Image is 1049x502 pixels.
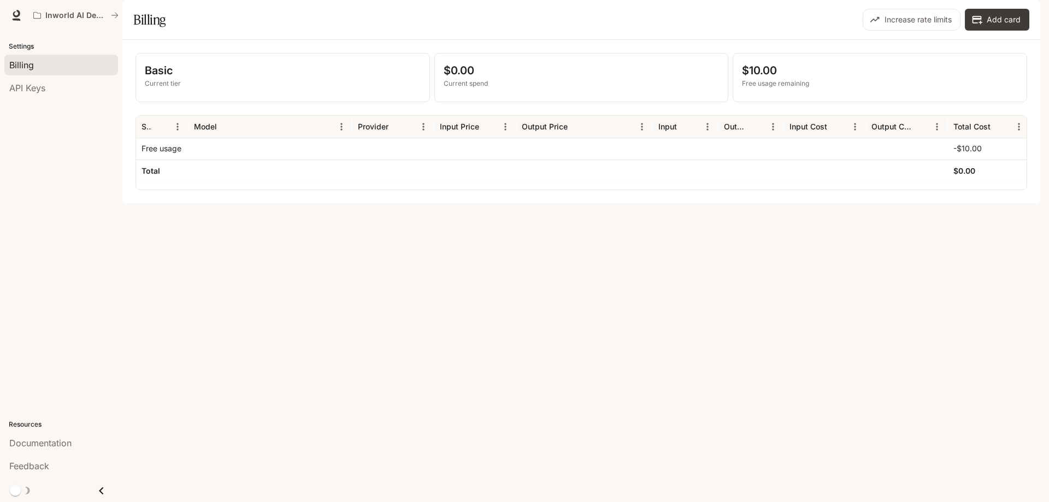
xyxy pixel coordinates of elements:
p: Free usage remaining [742,79,1018,88]
button: Menu [1011,119,1027,135]
div: Total Cost [953,122,991,131]
button: Increase rate limits [863,9,960,31]
button: Menu [929,119,945,135]
button: Sort [218,119,234,135]
button: Sort [480,119,497,135]
button: Sort [390,119,406,135]
p: Current spend [444,79,720,88]
p: $0.00 [444,62,720,79]
h6: Total [142,166,160,176]
button: Menu [415,119,432,135]
p: Current tier [145,79,421,88]
h6: $0.00 [953,166,975,176]
button: Menu [634,119,650,135]
button: Sort [749,119,765,135]
div: Output Price [522,122,568,131]
p: Basic [145,62,421,79]
p: Free usage [142,143,181,154]
button: All workspaces [28,4,123,26]
button: Menu [699,119,716,135]
button: Add card [965,9,1029,31]
button: Sort [569,119,585,135]
div: Provider [358,122,388,131]
button: Menu [847,119,863,135]
div: Input Cost [789,122,827,131]
p: $10.00 [742,62,1018,79]
div: Service [142,122,152,131]
button: Menu [497,119,514,135]
div: Model [194,122,217,131]
p: Inworld AI Demos [45,11,107,20]
button: Sort [912,119,929,135]
div: Output Cost [871,122,911,131]
h1: Billing [133,9,166,31]
button: Sort [153,119,169,135]
button: Sort [678,119,694,135]
div: Input [658,122,677,131]
button: Menu [169,119,186,135]
button: Sort [992,119,1008,135]
div: Output [724,122,747,131]
button: Menu [333,119,350,135]
p: -$10.00 [953,143,982,154]
div: Input Price [440,122,479,131]
button: Menu [765,119,781,135]
button: Sort [828,119,845,135]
